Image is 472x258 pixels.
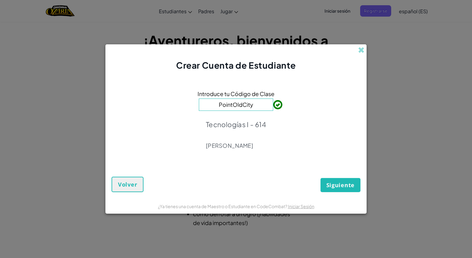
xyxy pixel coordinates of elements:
p: [PERSON_NAME] [206,142,266,149]
span: Volver [118,181,137,188]
span: Introduce tu Código de Clase [198,89,274,98]
span: Crear Cuenta de Estudiante [176,60,296,71]
a: Iniciar Sesión [288,204,314,209]
span: Siguiente [326,181,355,189]
p: Tecnologías I - 614 [206,120,266,129]
button: Siguiente [321,178,360,192]
button: Volver [112,177,144,192]
span: ¿Ya tienes una cuenta de Maestro o Estudiante en CodeCombat? [158,204,288,209]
